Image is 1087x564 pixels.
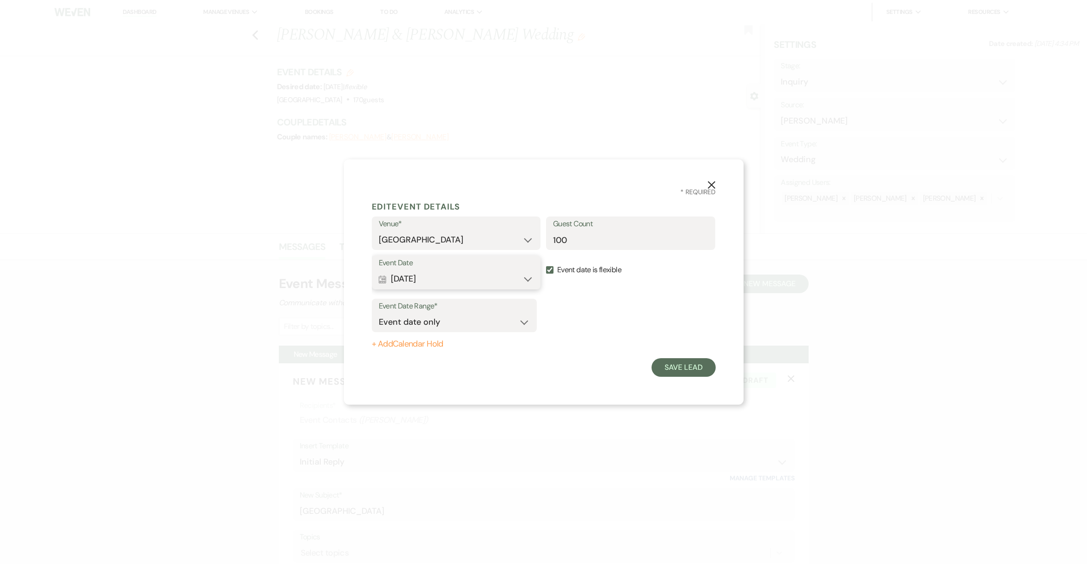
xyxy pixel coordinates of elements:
label: Event Date Range* [379,300,530,313]
button: + AddCalendar Hold [372,340,537,349]
button: [DATE] [379,270,534,289]
button: Save Lead [652,358,715,377]
input: Event date is flexible [546,266,553,274]
h5: Edit Event Details [372,200,716,214]
label: Guest Count [553,217,708,231]
h3: * Required [372,187,716,197]
label: Event date is flexible [546,256,715,285]
label: Venue* [379,217,534,231]
label: Event Date [379,256,534,270]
